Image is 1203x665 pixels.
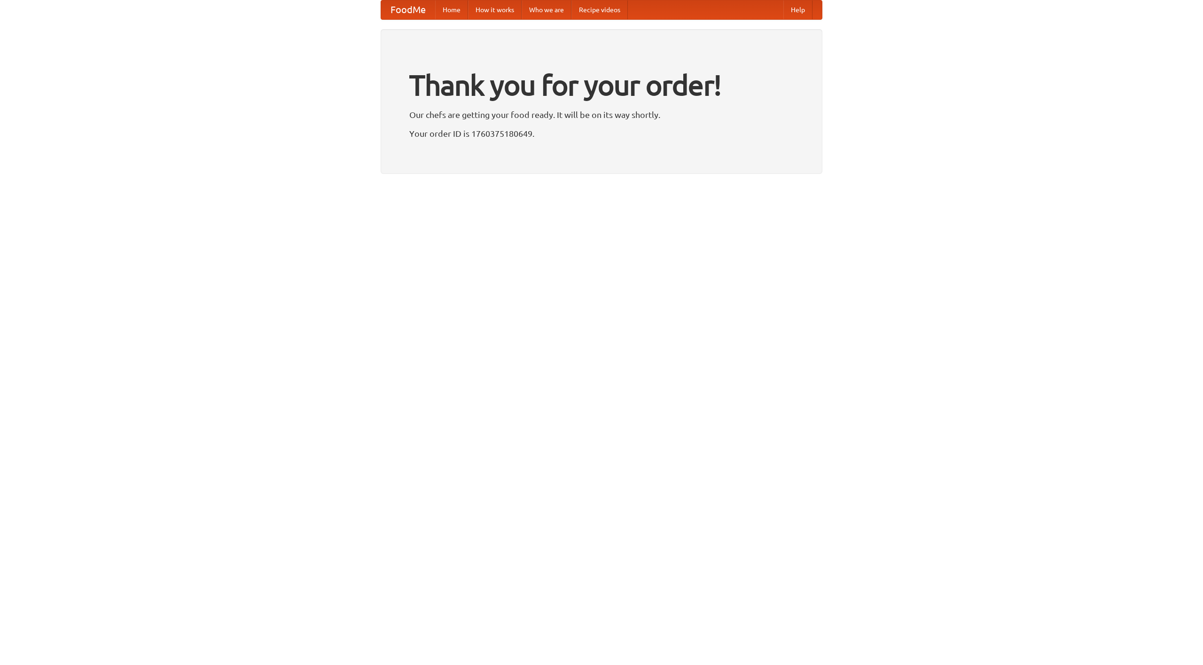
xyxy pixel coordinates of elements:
a: Recipe videos [571,0,628,19]
p: Our chefs are getting your food ready. It will be on its way shortly. [409,108,794,122]
a: Home [435,0,468,19]
p: Your order ID is 1760375180649. [409,126,794,141]
a: FoodMe [381,0,435,19]
a: Who we are [522,0,571,19]
a: Help [783,0,812,19]
h1: Thank you for your order! [409,63,794,108]
a: How it works [468,0,522,19]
